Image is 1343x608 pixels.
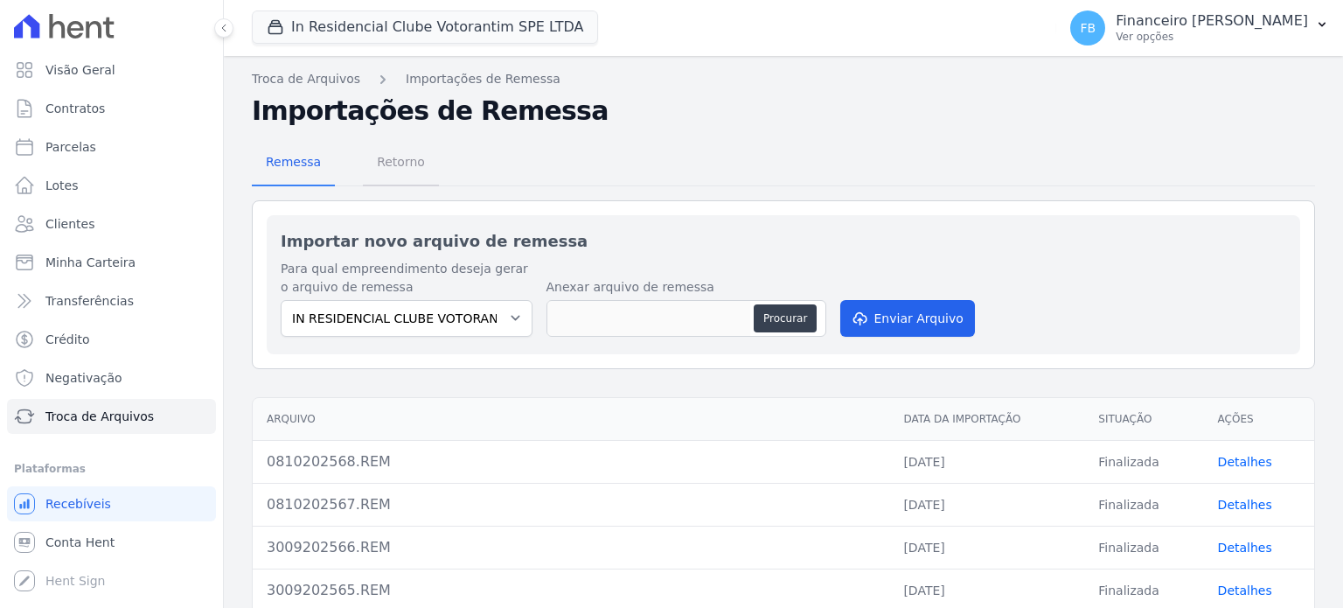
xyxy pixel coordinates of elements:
[7,245,216,280] a: Minha Carteira
[7,91,216,126] a: Contratos
[1116,30,1308,44] p: Ver opções
[45,61,115,79] span: Visão Geral
[252,141,439,186] nav: Tab selector
[754,304,817,332] button: Procurar
[1218,455,1272,469] a: Detalhes
[7,360,216,395] a: Negativação
[45,100,105,117] span: Contratos
[889,398,1084,441] th: Data da Importação
[7,399,216,434] a: Troca de Arquivos
[1084,526,1203,569] td: Finalizada
[14,458,209,479] div: Plataformas
[253,398,889,441] th: Arquivo
[7,206,216,241] a: Clientes
[267,537,875,558] div: 3009202566.REM
[252,10,598,44] button: In Residencial Clube Votorantim SPE LTDA
[267,494,875,515] div: 0810202567.REM
[252,95,1315,127] h2: Importações de Remessa
[1218,541,1272,555] a: Detalhes
[252,70,360,88] a: Troca de Arquivos
[546,278,826,297] label: Anexar arquivo de remessa
[267,451,875,472] div: 0810202568.REM
[252,70,1315,88] nav: Breadcrumb
[1080,22,1096,34] span: FB
[840,300,975,337] button: Enviar Arquivo
[255,144,331,179] span: Remessa
[889,526,1084,569] td: [DATE]
[1084,440,1203,483] td: Finalizada
[7,486,216,521] a: Recebíveis
[45,408,154,425] span: Troca de Arquivos
[7,52,216,87] a: Visão Geral
[267,580,875,601] div: 3009202565.REM
[45,215,94,233] span: Clientes
[363,141,439,186] a: Retorno
[1218,584,1272,598] a: Detalhes
[45,254,136,271] span: Minha Carteira
[7,129,216,164] a: Parcelas
[366,144,435,179] span: Retorno
[45,495,111,513] span: Recebíveis
[889,440,1084,483] td: [DATE]
[1204,398,1314,441] th: Ações
[45,534,115,551] span: Conta Hent
[1056,3,1343,52] button: FB Financeiro [PERSON_NAME] Ver opções
[45,369,122,387] span: Negativação
[7,322,216,357] a: Crédito
[45,331,90,348] span: Crédito
[7,283,216,318] a: Transferências
[1084,483,1203,526] td: Finalizada
[45,292,134,310] span: Transferências
[1116,12,1308,30] p: Financeiro [PERSON_NAME]
[7,525,216,560] a: Conta Hent
[1218,498,1272,512] a: Detalhes
[281,229,1286,253] h2: Importar novo arquivo de remessa
[252,141,335,186] a: Remessa
[889,483,1084,526] td: [DATE]
[45,138,96,156] span: Parcelas
[7,168,216,203] a: Lotes
[45,177,79,194] span: Lotes
[406,70,560,88] a: Importações de Remessa
[1084,398,1203,441] th: Situação
[281,260,532,297] label: Para qual empreendimento deseja gerar o arquivo de remessa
